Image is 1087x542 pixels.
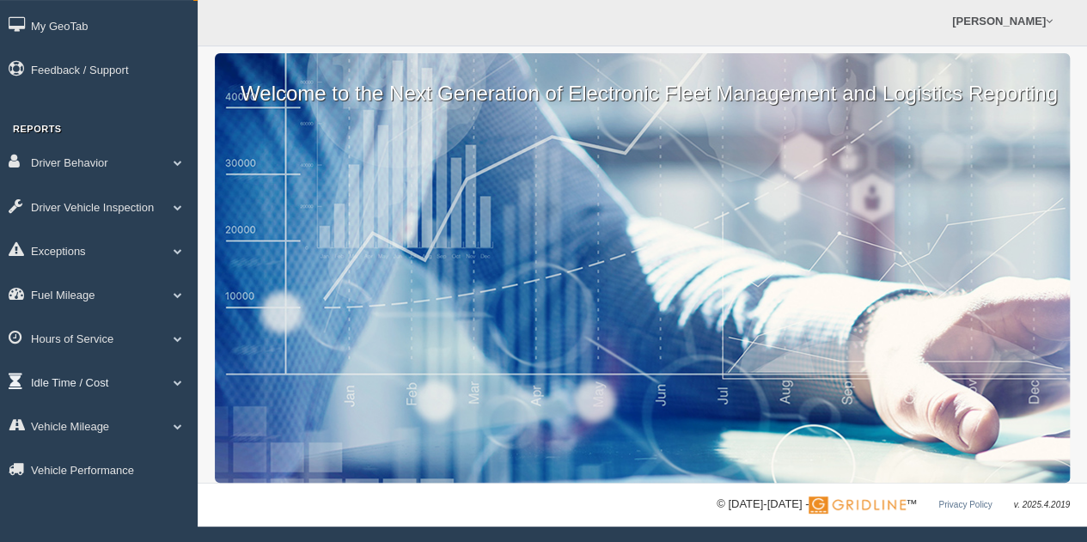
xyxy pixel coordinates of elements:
[1014,500,1070,509] span: v. 2025.4.2019
[215,53,1070,108] p: Welcome to the Next Generation of Electronic Fleet Management and Logistics Reporting
[717,496,1070,514] div: © [DATE]-[DATE] - ™
[809,496,906,514] img: Gridline
[938,500,992,509] a: Privacy Policy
